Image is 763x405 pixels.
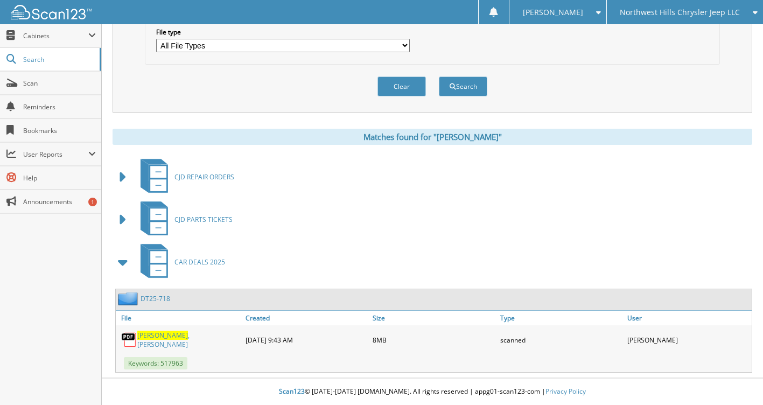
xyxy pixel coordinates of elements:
a: File [116,311,243,325]
span: CAR DEALS 2025 [174,257,225,267]
span: Search [23,55,94,64]
span: [PERSON_NAME] [523,9,583,16]
a: Size [370,311,497,325]
a: User [625,311,752,325]
span: Bookmarks [23,126,96,135]
img: folder2.png [118,292,141,305]
span: [PERSON_NAME] [137,331,188,340]
label: File type [156,27,409,37]
a: CAR DEALS 2025 [134,241,225,283]
div: © [DATE]-[DATE] [DOMAIN_NAME]. All rights reserved | appg01-scan123-com | [102,379,763,405]
a: CJD REPAIR ORDERS [134,156,234,198]
button: Search [439,76,487,96]
span: CJD PARTS TICKETS [174,215,233,224]
div: [PERSON_NAME] [625,328,752,352]
span: Scan123 [279,387,305,396]
div: scanned [498,328,625,352]
button: Clear [377,76,426,96]
div: 8MB [370,328,497,352]
div: Matches found for "[PERSON_NAME]" [113,129,752,145]
span: Cabinets [23,31,88,40]
a: Created [243,311,370,325]
div: [DATE] 9:43 AM [243,328,370,352]
span: Northwest Hills Chrysler Jeep LLC [620,9,740,16]
img: scan123-logo-white.svg [11,5,92,19]
span: CJD REPAIR ORDERS [174,172,234,181]
span: Reminders [23,102,96,111]
img: PDF.png [121,332,137,348]
span: Keywords: 517963 [124,357,187,369]
span: User Reports [23,150,88,159]
a: [PERSON_NAME], [PERSON_NAME] [137,331,240,349]
a: CJD PARTS TICKETS [134,198,233,241]
a: Type [498,311,625,325]
div: 1 [88,198,97,206]
span: Help [23,173,96,183]
a: DT25-718 [141,294,170,303]
span: Announcements [23,197,96,206]
a: Privacy Policy [545,387,586,396]
span: Scan [23,79,96,88]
